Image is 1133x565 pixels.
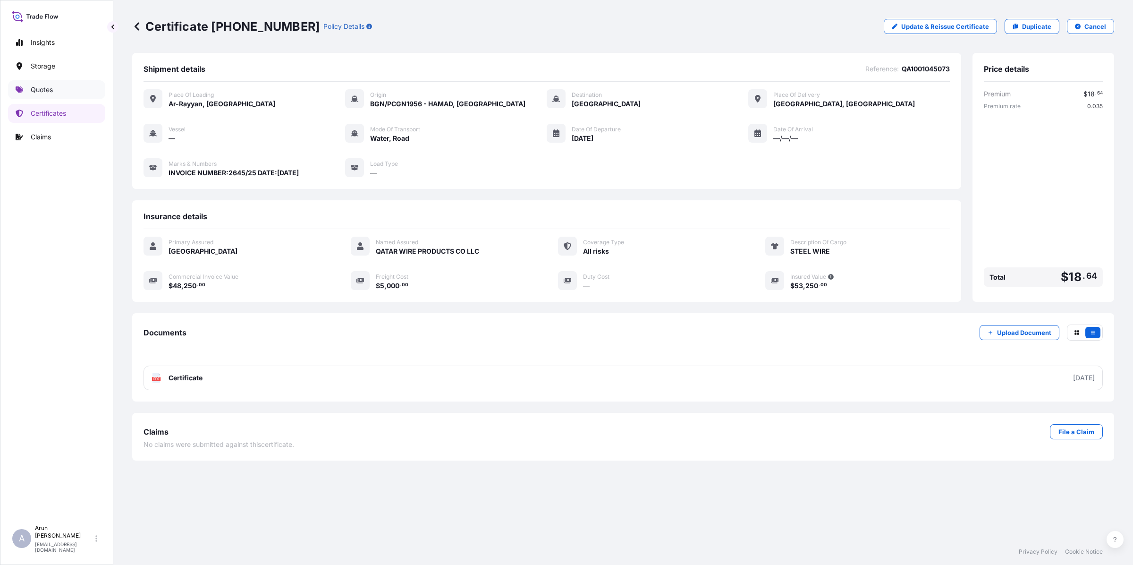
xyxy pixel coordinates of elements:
span: Primary Assured [169,239,213,246]
span: Certificate [169,373,203,383]
span: Freight Cost [376,273,408,281]
span: 64 [1097,92,1103,95]
span: All risks [583,247,609,256]
span: Named Assured [376,239,418,246]
span: 250 [805,282,818,289]
span: 00 [402,283,408,287]
span: Vessel [169,126,186,133]
span: $ [790,282,795,289]
p: Insights [31,38,55,47]
span: Reference : [865,64,899,74]
span: Coverage Type [583,239,624,246]
span: $ [1061,271,1068,283]
span: 00 [820,283,827,287]
span: INVOICE NUMBER:2645/25 DATE:[DATE] [169,168,299,178]
span: Documents [144,328,186,337]
p: Policy Details [323,22,364,31]
span: . [400,283,401,287]
span: —/—/— [773,134,798,143]
span: 5 [380,282,384,289]
span: Shipment details [144,64,205,74]
span: [GEOGRAPHIC_DATA] [572,99,641,109]
span: Description Of Cargo [790,239,846,246]
p: Arun [PERSON_NAME] [35,524,93,539]
span: Premium rate [984,103,1021,110]
span: 18 [1088,91,1095,97]
span: STEEL WIRE [790,247,830,256]
span: . [819,283,820,287]
span: $ [376,282,380,289]
p: Cancel [1084,22,1106,31]
span: 250 [184,282,196,289]
span: Date of Arrival [773,126,813,133]
span: 000 [387,282,399,289]
span: Load Type [370,160,398,168]
a: PDFCertificate[DATE] [144,366,1103,390]
span: Place of Loading [169,91,214,99]
span: $ [1083,91,1088,97]
span: 00 [199,283,205,287]
span: QA1001045073 [902,64,950,74]
span: Water, Road [370,134,409,143]
a: Update & Reissue Certificate [884,19,997,34]
span: [GEOGRAPHIC_DATA] [169,247,237,256]
a: Certificates [8,104,105,123]
button: Upload Document [980,325,1059,340]
span: Claims [144,427,169,437]
a: Quotes [8,80,105,99]
span: . [1082,273,1085,279]
span: [DATE] [572,134,593,143]
span: BGN/PCGN1956 - HAMAD, [GEOGRAPHIC_DATA] [370,99,525,109]
span: 18 [1068,271,1081,283]
button: Cancel [1067,19,1114,34]
span: Origin [370,91,386,99]
a: Storage [8,57,105,76]
span: A [19,534,25,543]
span: 64 [1086,273,1097,279]
span: Date of Departure [572,126,621,133]
span: 0.035 [1087,103,1103,110]
span: Destination [572,91,602,99]
span: 53 [795,282,803,289]
span: Duty Cost [583,273,609,281]
span: , [384,282,387,289]
p: Claims [31,132,51,142]
span: Insured Value [790,273,826,281]
a: Claims [8,128,105,146]
span: Ar-Rayyan, [GEOGRAPHIC_DATA] [169,99,275,109]
a: Privacy Policy [1019,548,1057,556]
span: . [197,283,198,287]
p: [EMAIL_ADDRESS][DOMAIN_NAME] [35,541,93,553]
span: [GEOGRAPHIC_DATA], [GEOGRAPHIC_DATA] [773,99,915,109]
span: QATAR WIRE PRODUCTS CO LLC [376,247,479,256]
span: 48 [173,282,181,289]
p: Storage [31,61,55,71]
p: Certificates [31,109,66,118]
p: Quotes [31,85,53,94]
p: Upload Document [997,328,1051,337]
span: Marks & Numbers [169,160,217,168]
a: Duplicate [1005,19,1059,34]
span: Commercial Invoice Value [169,273,238,281]
text: PDF [153,377,160,381]
a: Cookie Notice [1065,548,1103,556]
span: Mode of Transport [370,126,420,133]
a: Insights [8,33,105,52]
p: Update & Reissue Certificate [901,22,989,31]
span: . [1095,92,1097,95]
span: , [181,282,184,289]
span: Insurance details [144,212,207,221]
span: Place of Delivery [773,91,820,99]
span: Total [989,273,1006,282]
span: $ [169,282,173,289]
span: — [370,168,377,178]
span: Premium [984,89,1011,99]
p: Duplicate [1022,22,1051,31]
a: File a Claim [1050,424,1103,439]
span: , [803,282,805,289]
div: [DATE] [1073,373,1095,383]
span: — [583,281,590,291]
span: Price details [984,64,1029,74]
